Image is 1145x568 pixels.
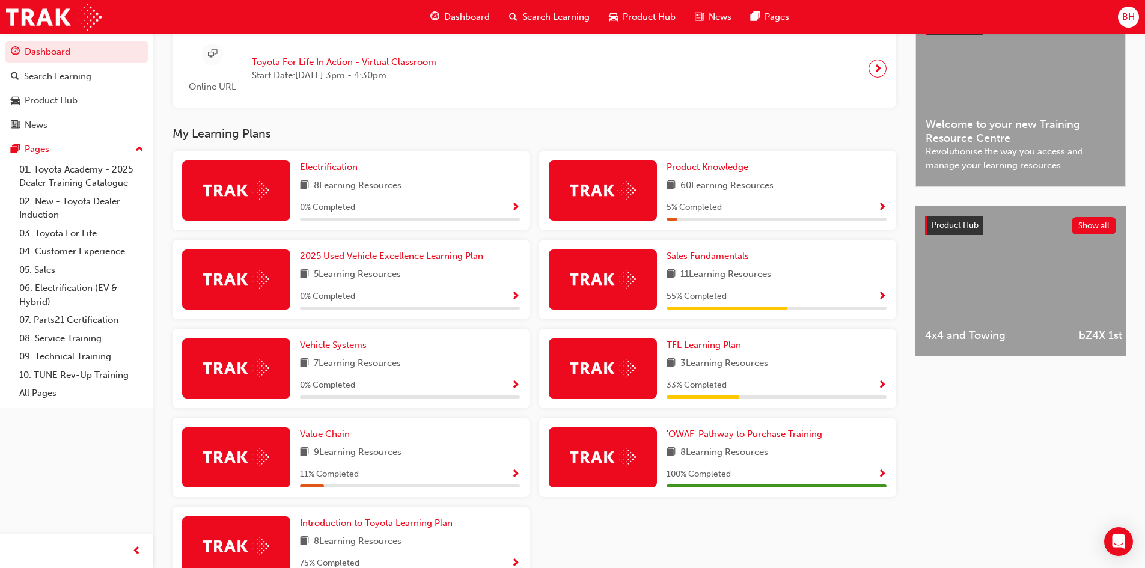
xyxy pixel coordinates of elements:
a: Product HubShow all [925,216,1116,235]
a: Introduction to Toyota Learning Plan [300,516,457,530]
span: 9 Learning Resources [314,445,402,460]
a: Product Hub [5,90,148,112]
img: Trak [570,270,636,289]
span: book-icon [300,534,309,549]
button: Show all [1072,217,1117,234]
span: 11 Learning Resources [680,267,771,282]
span: guage-icon [430,10,439,25]
div: Search Learning [24,70,91,84]
span: Search Learning [522,10,590,24]
button: Show Progress [511,200,520,215]
span: Show Progress [511,469,520,480]
span: 11 % Completed [300,468,359,481]
span: 60 Learning Resources [680,179,774,194]
button: Show Progress [878,200,887,215]
span: news-icon [695,10,704,25]
a: Sales Fundamentals [667,249,754,263]
span: book-icon [667,445,676,460]
span: Sales Fundamentals [667,251,749,261]
a: 05. Sales [14,261,148,279]
a: Product Knowledge [667,160,753,174]
a: Latest NewsShow allWelcome to your new Training Resource CentreRevolutionise the way you access a... [915,5,1126,187]
span: search-icon [509,10,518,25]
a: TFL Learning Plan [667,338,746,352]
a: car-iconProduct Hub [599,5,685,29]
button: Pages [5,138,148,160]
span: pages-icon [11,144,20,155]
span: next-icon [873,60,882,77]
img: Trak [6,4,102,31]
span: Show Progress [878,469,887,480]
img: Trak [570,359,636,377]
div: News [25,118,47,132]
span: 4x4 and Towing [925,329,1059,343]
span: Online URL [182,80,242,94]
span: 0 % Completed [300,379,355,392]
span: pages-icon [751,10,760,25]
a: Vehicle Systems [300,338,371,352]
a: 03. Toyota For Life [14,224,148,243]
span: Show Progress [878,292,887,302]
span: Product Hub [932,220,979,230]
a: Electrification [300,160,362,174]
a: 'OWAF' Pathway to Purchase Training [667,427,827,441]
a: Search Learning [5,66,148,88]
a: All Pages [14,384,148,403]
span: car-icon [609,10,618,25]
img: Trak [203,270,269,289]
img: Trak [203,359,269,377]
span: News [709,10,731,24]
img: Trak [203,448,269,466]
span: BH [1122,10,1135,24]
button: Show Progress [511,467,520,482]
button: Show Progress [878,467,887,482]
span: Revolutionise the way you access and manage your learning resources. [926,145,1116,172]
span: book-icon [300,445,309,460]
span: Electrification [300,162,358,173]
span: book-icon [667,179,676,194]
img: Trak [203,181,269,200]
a: Dashboard [5,41,148,63]
img: Trak [570,448,636,466]
div: Pages [25,142,49,156]
span: book-icon [667,267,676,282]
span: 2025 Used Vehicle Excellence Learning Plan [300,251,483,261]
a: search-iconSearch Learning [499,5,599,29]
a: 01. Toyota Academy - 2025 Dealer Training Catalogue [14,160,148,192]
span: Vehicle Systems [300,340,367,350]
a: 09. Technical Training [14,347,148,366]
span: 8 Learning Resources [314,534,402,549]
span: Show Progress [511,203,520,213]
span: TFL Learning Plan [667,340,741,350]
span: book-icon [300,356,309,371]
span: 0 % Completed [300,290,355,304]
span: Introduction to Toyota Learning Plan [300,518,453,528]
a: 4x4 and Towing [915,206,1069,356]
span: Show Progress [511,380,520,391]
a: guage-iconDashboard [421,5,499,29]
a: 2025 Used Vehicle Excellence Learning Plan [300,249,488,263]
a: 10. TUNE Rev-Up Training [14,366,148,385]
span: guage-icon [11,47,20,58]
span: 8 Learning Resources [680,445,768,460]
span: Pages [765,10,789,24]
span: 55 % Completed [667,290,727,304]
a: News [5,114,148,136]
span: Show Progress [511,292,520,302]
a: 04. Customer Experience [14,242,148,261]
button: BH [1118,7,1139,28]
span: 8 Learning Resources [314,179,402,194]
span: Show Progress [878,380,887,391]
span: prev-icon [132,544,141,559]
button: Show Progress [511,378,520,393]
button: Show Progress [511,289,520,304]
button: DashboardSearch LearningProduct HubNews [5,38,148,138]
span: 100 % Completed [667,468,731,481]
span: 5 % Completed [667,201,722,215]
span: news-icon [11,120,20,131]
span: sessionType_ONLINE_URL-icon [208,47,217,62]
span: Product Hub [623,10,676,24]
img: Trak [570,181,636,200]
span: 3 Learning Resources [680,356,768,371]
